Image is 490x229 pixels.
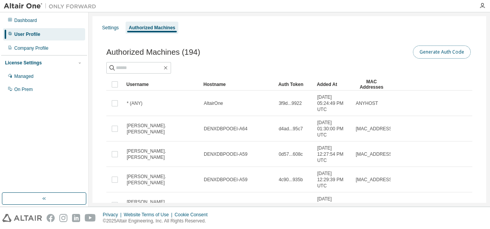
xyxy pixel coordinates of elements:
[2,214,42,222] img: altair_logo.svg
[14,73,34,79] div: Managed
[356,151,393,157] span: [MAC_ADDRESS]
[127,199,197,211] span: [PERSON_NAME].[PERSON_NAME]
[356,177,393,183] span: [MAC_ADDRESS]
[14,17,37,24] div: Dashboard
[317,196,349,214] span: [DATE] 01:15:36 PM UTC
[204,177,247,183] span: DENXDBPOOEI-A59
[85,214,96,222] img: youtube.svg
[127,148,197,160] span: [PERSON_NAME].[PERSON_NAME]
[203,78,272,91] div: Hostname
[278,78,310,91] div: Auth Token
[317,120,349,138] span: [DATE] 01:30:00 PM UTC
[413,45,471,59] button: Generate Auth Code
[14,31,40,37] div: User Profile
[126,78,197,91] div: Username
[47,214,55,222] img: facebook.svg
[127,100,143,106] span: * (ANY)
[124,212,175,218] div: Website Terms of Use
[103,212,124,218] div: Privacy
[175,212,212,218] div: Cookie Consent
[317,170,349,189] span: [DATE] 12:29:39 PM UTC
[103,218,212,224] p: © 2025 Altair Engineering, Inc. All Rights Reserved.
[355,78,388,91] div: MAC Addresses
[204,126,247,132] span: DENXDBPOOEI-A64
[72,214,80,222] img: linkedin.svg
[317,78,349,91] div: Added At
[356,202,393,208] span: [MAC_ADDRESS]
[106,48,200,57] span: Authorized Machines (194)
[279,126,303,132] span: d4ad...95c7
[4,2,100,10] img: Altair One
[356,100,378,106] span: ANYHOST
[317,94,349,113] span: [DATE] 05:24:49 PM UTC
[356,126,393,132] span: [MAC_ADDRESS]
[279,151,303,157] span: 0d57...608c
[279,202,301,208] span: 3122...cf79
[204,151,247,157] span: DENXDBPOOEI-A59
[59,214,67,222] img: instagram.svg
[204,100,223,106] span: AltairOne
[204,202,247,208] span: DENXDBPOOEI-A72
[14,86,33,93] div: On Prem
[14,45,49,51] div: Company Profile
[102,25,119,31] div: Settings
[279,177,303,183] span: 4c90...935b
[127,173,197,186] span: [PERSON_NAME].[PERSON_NAME]
[317,145,349,163] span: [DATE] 12:27:54 PM UTC
[279,100,302,106] span: 3f9d...9922
[129,25,175,31] div: Authorized Machines
[127,123,197,135] span: [PERSON_NAME].[PERSON_NAME]
[5,60,42,66] div: License Settings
